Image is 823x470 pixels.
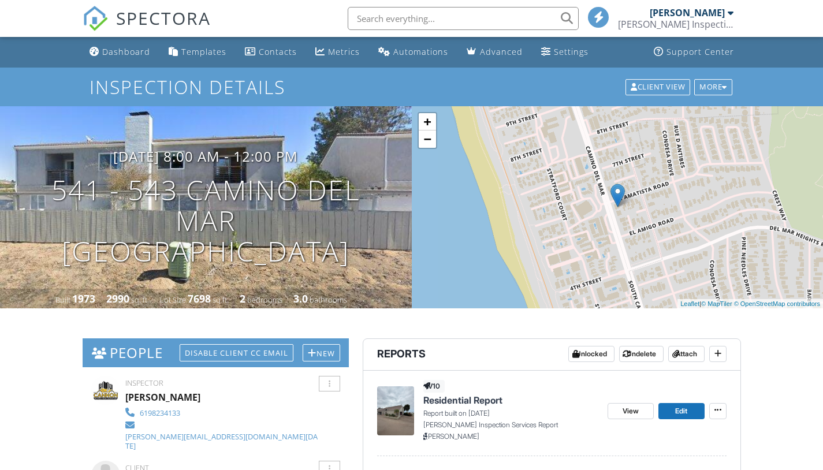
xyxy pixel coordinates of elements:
span: sq.ft. [213,294,229,305]
a: Dashboard [85,42,155,63]
div: Templates [181,46,226,57]
a: 6198234133 [125,406,319,419]
div: Automations [393,46,448,57]
div: 2990 [106,292,129,305]
span: Inspector [125,378,163,388]
div: 6198234133 [140,408,180,417]
span: bathrooms [310,294,347,305]
h1: 541 - 543 Camino Del Mar [GEOGRAPHIC_DATA] [18,175,393,266]
div: [PERSON_NAME] [650,7,725,18]
div: [PERSON_NAME] [125,389,200,406]
h3: People [83,338,349,367]
div: More [694,79,732,95]
span: bedrooms [247,294,282,305]
div: 1973 [72,292,95,305]
a: Support Center [649,42,739,63]
h3: [DATE] 8:00 am - 12:00 pm [113,148,298,164]
div: Support Center [666,46,734,57]
div: Dashboard [102,46,150,57]
a: Zoom in [419,113,436,130]
a: © OpenStreetMap contributors [734,300,820,307]
a: Settings [537,42,593,63]
a: Zoom out [419,130,436,148]
h1: Inspection Details [90,77,733,97]
div: Metrics [328,46,360,57]
a: Client View [624,81,693,91]
div: Disable Client CC Email [180,344,293,361]
div: Cannon Inspection Services [618,18,733,30]
a: © MapTiler [701,300,732,307]
span: SPECTORA [116,6,211,30]
div: New [303,344,340,361]
a: Advanced [462,42,527,63]
span: Built [55,294,70,305]
div: | [677,299,823,309]
div: 7698 [188,292,211,305]
a: Contacts [240,42,301,63]
div: Client View [625,79,690,95]
input: Search everything... [348,7,579,30]
a: Templates [164,42,231,63]
a: SPECTORA [83,16,211,40]
div: Settings [554,46,589,57]
a: Leaflet [680,300,699,307]
div: 3.0 [293,292,308,305]
span: Lot Size [160,294,186,305]
a: Automations (Basic) [374,42,453,63]
div: Advanced [480,46,523,57]
div: [PERSON_NAME][EMAIL_ADDRESS][DOMAIN_NAME][DATE] [125,432,319,450]
span: sq. ft. [131,294,149,305]
div: Contacts [259,46,297,57]
img: The Best Home Inspection Software - Spectora [83,6,108,31]
div: 2 [240,292,245,305]
a: Metrics [311,42,364,63]
a: [PERSON_NAME][EMAIL_ADDRESS][DOMAIN_NAME][DATE] [125,419,319,452]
